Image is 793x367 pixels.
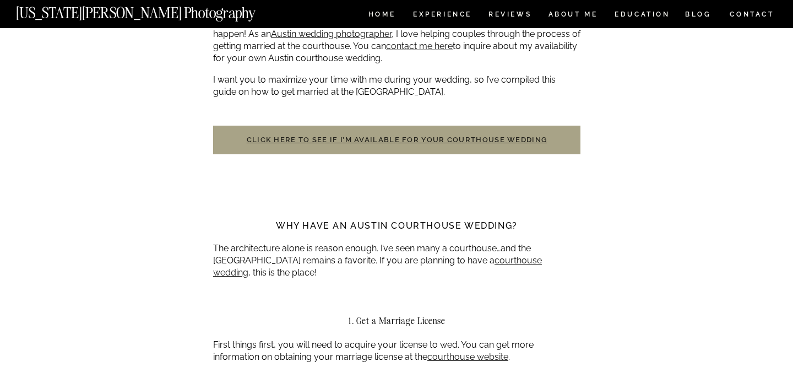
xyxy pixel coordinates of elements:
[427,352,508,362] a: courthouse website
[488,11,530,20] a: REVIEWS
[613,11,671,20] a: EDUCATION
[729,8,775,20] a: CONTACT
[213,3,580,65] p: If you’re reading this, you may already know that you’re getting married at ([STREET_ADDRESS]). N...
[366,11,398,20] a: HOME
[247,136,547,144] a: Click here to see if I’m available for your courthouse wedding
[16,6,292,15] a: [US_STATE][PERSON_NAME] Photography
[685,11,711,20] a: BLOG
[213,339,580,364] p: First things first, you will need to acquire your license to wed. You can get more information on...
[386,41,453,51] a: contact me here
[413,11,471,20] a: Experience
[213,316,580,326] h2: 1. Get a Marriage License
[213,219,580,233] h3: Why have an Austin Courthouse Wedding?
[548,11,598,20] a: ABOUT ME
[271,29,392,39] a: Austin wedding photographer
[213,242,580,279] p: The architecture alone is reason enough. I’ve seen many a courthouse…and the [GEOGRAPHIC_DATA] re...
[213,74,580,99] p: I want you to maximize your time with me during your wedding, so I’ve compiled this guide on how ...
